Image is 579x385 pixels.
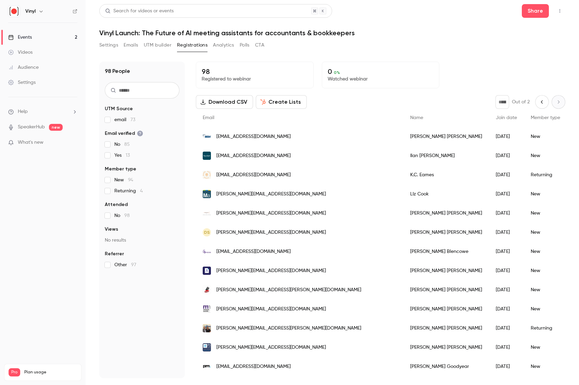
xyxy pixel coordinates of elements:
span: No [114,212,130,219]
img: Vinyl [9,6,20,17]
button: Analytics [213,40,234,51]
span: Name [410,115,423,120]
div: Ilan [PERSON_NAME] [403,146,489,165]
img: brsw-cpa.com [203,132,211,141]
div: New [524,204,567,223]
div: [DATE] [489,223,524,242]
img: peterjarman.com [203,343,211,351]
span: 98 [124,213,130,218]
button: Download CSV [196,95,253,109]
span: [PERSON_NAME][EMAIL_ADDRESS][DOMAIN_NAME] [216,267,326,274]
div: New [524,127,567,146]
span: DS [204,229,210,235]
button: Emails [124,40,138,51]
button: Previous page [535,95,549,109]
img: mitchellnemitzcpa.com [203,305,211,313]
div: [DATE] [489,299,524,319]
div: [PERSON_NAME] [PERSON_NAME] [403,299,489,319]
span: 0 % [334,70,340,75]
button: Polls [240,40,250,51]
span: 94 [128,178,133,182]
div: [DATE] [489,127,524,146]
div: [DATE] [489,319,524,338]
div: New [524,299,567,319]
div: New [524,261,567,280]
div: [DATE] [489,357,524,376]
span: No [114,141,130,148]
div: [PERSON_NAME] Goodyear [403,357,489,376]
div: [PERSON_NAME] [PERSON_NAME] [403,280,489,299]
span: What's new [18,139,43,146]
div: [PERSON_NAME] [PERSON_NAME] [403,204,489,223]
span: Member type [105,166,136,172]
div: Videos [8,49,33,56]
span: 85 [124,142,130,147]
span: New [114,177,133,183]
div: New [524,223,567,242]
div: Events [8,34,32,41]
span: Help [18,108,28,115]
img: bovardcpa.com [203,324,211,332]
div: [PERSON_NAME] [PERSON_NAME] [403,127,489,146]
span: Pro [9,368,20,376]
h1: Vinyl Launch: The Future of AI meeting assistants for accountants & bookkeepers [99,29,565,37]
span: [EMAIL_ADDRESS][DOMAIN_NAME] [216,152,291,159]
span: Yes [114,152,130,159]
span: Join date [496,115,517,120]
span: 97 [131,262,136,267]
div: New [524,184,567,204]
section: facet-groups [105,105,179,268]
p: No results [105,237,179,244]
p: 98 [202,67,308,76]
div: New [524,338,567,357]
p: Registered to webinar [202,76,308,82]
div: [DATE] [489,184,524,204]
span: [PERSON_NAME][EMAIL_ADDRESS][DOMAIN_NAME] [216,229,326,236]
div: Audience [8,64,39,71]
div: [DATE] [489,280,524,299]
h6: Vinyl [25,8,36,15]
div: [DATE] [489,165,524,184]
span: UTM Source [105,105,133,112]
div: [DATE] [489,242,524,261]
span: new [49,124,63,131]
div: Returning [524,319,567,338]
div: Returning [524,165,567,184]
img: pem.co.uk [203,362,211,371]
span: Member type [531,115,560,120]
div: [PERSON_NAME] [PERSON_NAME] [403,338,489,357]
span: [EMAIL_ADDRESS][DOMAIN_NAME] [216,248,291,255]
img: orioncfo.com [203,209,211,217]
img: pcobookkeepers.com [203,286,211,294]
button: UTM builder [144,40,172,51]
span: [PERSON_NAME][EMAIL_ADDRESS][PERSON_NAME][DOMAIN_NAME] [216,325,361,332]
div: New [524,146,567,165]
div: Search for videos or events [105,8,174,15]
p: 0 [328,67,434,76]
button: Registrations [177,40,207,51]
span: [PERSON_NAME][EMAIL_ADDRESS][PERSON_NAME][DOMAIN_NAME] [216,286,361,294]
span: Referrer [105,251,124,257]
span: [PERSON_NAME][EMAIL_ADDRESS][DOMAIN_NAME] [216,210,326,217]
span: Email [203,115,214,120]
span: [EMAIL_ADDRESS][DOMAIN_NAME] [216,171,291,179]
img: matixaccounts.co.uk [203,190,211,198]
span: [PERSON_NAME][EMAIL_ADDRESS][DOMAIN_NAME] [216,191,326,198]
li: help-dropdown-opener [8,108,77,115]
div: Settings [8,79,36,86]
div: [DATE] [489,261,524,280]
div: [PERSON_NAME] [PERSON_NAME] [403,223,489,242]
div: LIz Cook [403,184,489,204]
div: [PERSON_NAME] [PERSON_NAME] [403,261,489,280]
a: SpeakerHub [18,124,45,131]
img: agendali.com [203,267,211,275]
h1: 98 People [105,67,130,75]
span: Views [105,226,118,233]
span: [EMAIL_ADDRESS][DOMAIN_NAME] [216,363,291,370]
span: Other [114,261,136,268]
div: [DATE] [489,338,524,357]
div: [DATE] [489,204,524,223]
span: 4 [140,189,143,193]
div: New [524,242,567,261]
button: Create Lists [256,95,307,109]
